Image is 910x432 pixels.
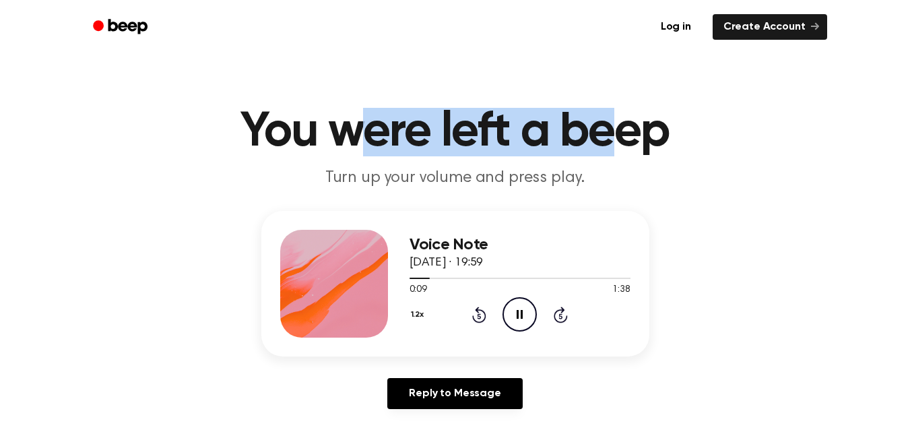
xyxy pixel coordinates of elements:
[410,257,484,269] span: [DATE] · 19:59
[612,283,630,297] span: 1:38
[197,167,714,189] p: Turn up your volume and press play.
[410,303,429,326] button: 1.2x
[110,108,800,156] h1: You were left a beep
[410,236,630,254] h3: Voice Note
[410,283,427,297] span: 0:09
[647,11,705,42] a: Log in
[387,378,522,409] a: Reply to Message
[713,14,827,40] a: Create Account
[84,14,160,40] a: Beep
